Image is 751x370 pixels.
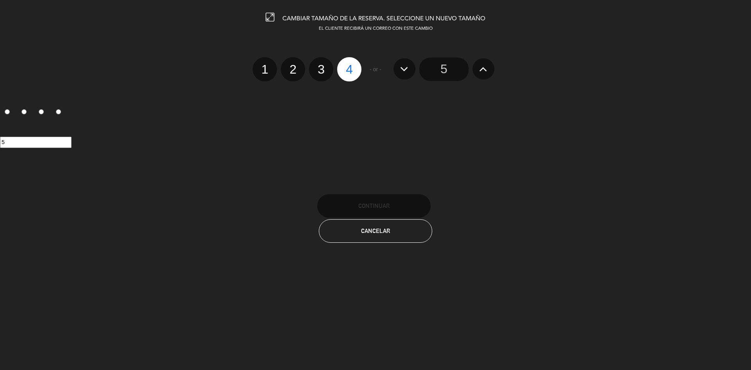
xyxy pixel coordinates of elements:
button: Continuar [317,194,431,218]
label: 3 [34,106,52,119]
span: CAMBIAR TAMAÑO DE LA RESERVA. SELECCIONE UN NUEVO TAMAÑO [282,16,485,22]
label: 4 [337,57,361,81]
span: - or - [370,65,381,74]
label: 2 [281,57,305,81]
span: Continuar [358,202,390,209]
span: EL CLIENTE RECIBIRÁ UN CORREO CON ESTE CAMBIO [319,27,433,31]
input: 4 [56,109,61,114]
button: Cancelar [319,219,432,243]
input: 1 [5,109,10,114]
input: 3 [39,109,44,114]
label: 2 [17,106,34,119]
label: 4 [51,106,68,119]
label: 1 [253,57,277,81]
input: 2 [22,109,27,114]
span: Cancelar [361,227,390,234]
label: 3 [309,57,333,81]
